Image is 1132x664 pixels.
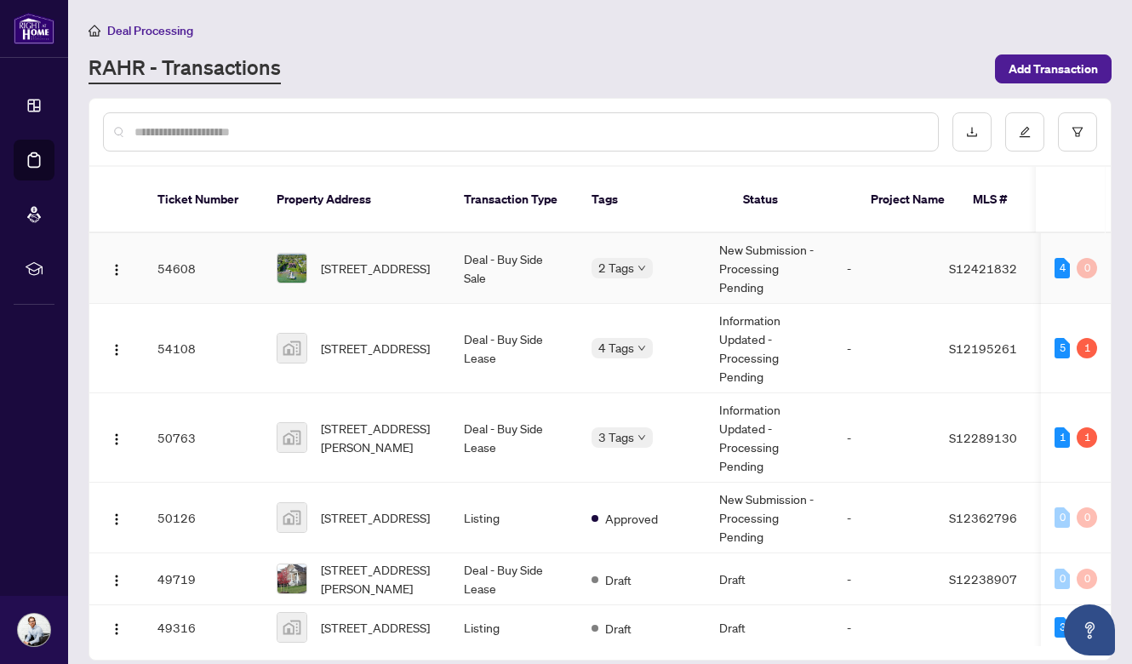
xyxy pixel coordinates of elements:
[103,614,130,641] button: Logo
[1055,617,1070,638] div: 3
[833,483,935,553] td: -
[103,335,130,362] button: Logo
[706,304,833,393] td: Information Updated - Processing Pending
[1077,427,1097,448] div: 1
[14,13,54,44] img: logo
[1055,427,1070,448] div: 1
[949,571,1017,587] span: S12238907
[949,341,1017,356] span: S12195261
[605,570,632,589] span: Draft
[1055,507,1070,528] div: 0
[89,54,281,84] a: RAHR - Transactions
[144,304,263,393] td: 54108
[1055,338,1070,358] div: 5
[578,167,729,233] th: Tags
[103,565,130,592] button: Logo
[321,419,437,456] span: [STREET_ADDRESS][PERSON_NAME]
[706,553,833,605] td: Draft
[103,424,130,451] button: Logo
[450,167,578,233] th: Transaction Type
[605,619,632,638] span: Draft
[1077,338,1097,358] div: 1
[598,427,634,447] span: 3 Tags
[1005,112,1044,152] button: edit
[103,255,130,282] button: Logo
[1064,604,1115,655] button: Open asap
[706,233,833,304] td: New Submission - Processing Pending
[729,167,857,233] th: Status
[18,614,50,646] img: Profile Icon
[833,233,935,304] td: -
[450,304,578,393] td: Deal - Buy Side Lease
[637,264,646,272] span: down
[277,503,306,532] img: thumbnail-img
[1055,258,1070,278] div: 4
[1058,112,1097,152] button: filter
[706,483,833,553] td: New Submission - Processing Pending
[1009,55,1098,83] span: Add Transaction
[1019,126,1031,138] span: edit
[857,167,959,233] th: Project Name
[995,54,1112,83] button: Add Transaction
[1055,569,1070,589] div: 0
[1072,126,1083,138] span: filter
[637,433,646,442] span: down
[321,339,430,358] span: [STREET_ADDRESS]
[949,510,1017,525] span: S12362796
[277,564,306,593] img: thumbnail-img
[321,560,437,598] span: [STREET_ADDRESS][PERSON_NAME]
[144,167,263,233] th: Ticket Number
[277,613,306,642] img: thumbnail-img
[89,25,100,37] span: home
[966,126,978,138] span: download
[144,553,263,605] td: 49719
[637,344,646,352] span: down
[110,622,123,636] img: Logo
[833,393,935,483] td: -
[321,259,430,278] span: [STREET_ADDRESS]
[833,605,935,650] td: -
[321,618,430,637] span: [STREET_ADDRESS]
[450,393,578,483] td: Deal - Buy Side Lease
[1077,507,1097,528] div: 0
[110,343,123,357] img: Logo
[321,508,430,527] span: [STREET_ADDRESS]
[107,23,193,38] span: Deal Processing
[144,233,263,304] td: 54608
[949,260,1017,276] span: S12421832
[144,483,263,553] td: 50126
[833,304,935,393] td: -
[598,258,634,278] span: 2 Tags
[833,553,935,605] td: -
[110,263,123,277] img: Logo
[144,393,263,483] td: 50763
[263,167,450,233] th: Property Address
[959,167,1061,233] th: MLS #
[277,423,306,452] img: thumbnail-img
[103,504,130,531] button: Logo
[1077,569,1097,589] div: 0
[277,334,306,363] img: thumbnail-img
[706,393,833,483] td: Information Updated - Processing Pending
[450,605,578,650] td: Listing
[1077,258,1097,278] div: 0
[949,430,1017,445] span: S12289130
[144,605,263,650] td: 49316
[110,432,123,446] img: Logo
[605,509,658,528] span: Approved
[450,553,578,605] td: Deal - Buy Side Lease
[450,483,578,553] td: Listing
[598,338,634,358] span: 4 Tags
[706,605,833,650] td: Draft
[952,112,992,152] button: download
[110,574,123,587] img: Logo
[110,512,123,526] img: Logo
[277,254,306,283] img: thumbnail-img
[450,233,578,304] td: Deal - Buy Side Sale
